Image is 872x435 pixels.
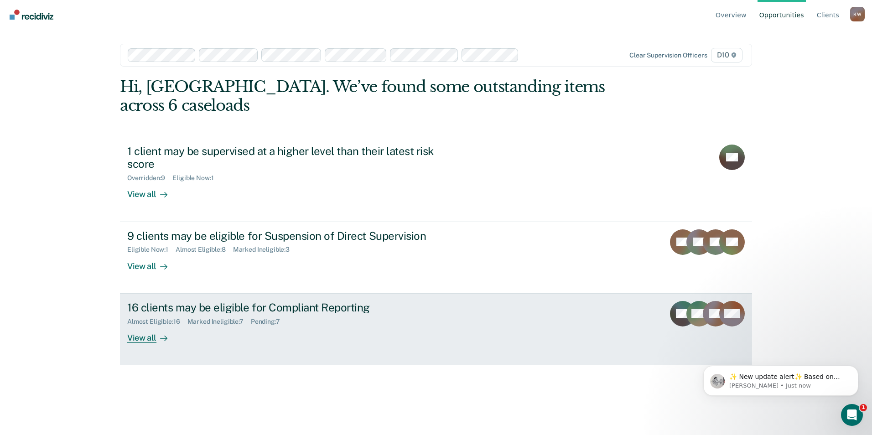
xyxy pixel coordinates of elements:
[841,404,863,426] iframe: Intercom live chat
[40,35,157,43] p: Message from Kim, sent Just now
[127,318,187,326] div: Almost Eligible : 16
[127,174,172,182] div: Overridden : 9
[187,318,251,326] div: Marked Ineligible : 7
[127,246,176,254] div: Eligible Now : 1
[40,26,157,206] span: ✨ New update alert✨ Based on your feedback, we've made a few updates we wanted to share. 1. We ha...
[711,48,742,62] span: D10
[127,325,178,343] div: View all
[127,301,447,314] div: 16 clients may be eligible for Compliant Reporting
[629,52,707,59] div: Clear supervision officers
[120,137,752,222] a: 1 client may be supervised at a higher level than their latest risk scoreOverridden:9Eligible Now...
[120,294,752,365] a: 16 clients may be eligible for Compliant ReportingAlmost Eligible:16Marked Ineligible:7Pending:7V...
[251,318,287,326] div: Pending : 7
[10,10,53,20] img: Recidiviz
[120,78,626,115] div: Hi, [GEOGRAPHIC_DATA]. We’ve found some outstanding items across 6 caseloads
[690,347,872,410] iframe: Intercom notifications message
[127,182,178,200] div: View all
[127,254,178,271] div: View all
[850,7,865,21] div: K W
[172,174,221,182] div: Eligible Now : 1
[860,404,867,411] span: 1
[120,222,752,294] a: 9 clients may be eligible for Suspension of Direct SupervisionEligible Now:1Almost Eligible:8Mark...
[850,7,865,21] button: Profile dropdown button
[127,229,447,243] div: 9 clients may be eligible for Suspension of Direct Supervision
[127,145,447,171] div: 1 client may be supervised at a higher level than their latest risk score
[176,246,233,254] div: Almost Eligible : 8
[233,246,297,254] div: Marked Ineligible : 3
